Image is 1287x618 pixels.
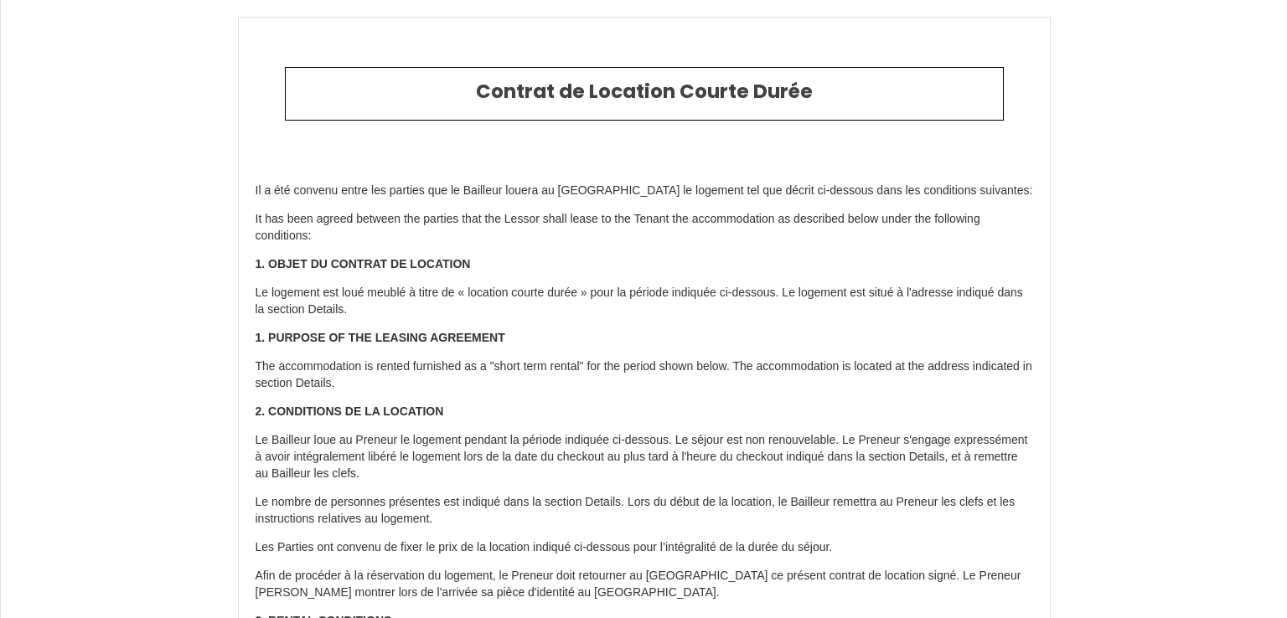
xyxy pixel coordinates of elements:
[256,494,1033,528] p: Le nombre de personnes présentes est indiqué dans la section Details. Lors du début de la locatio...
[256,358,1033,392] p: The accommodation is rented furnished as a "short term rental" for the period shown below. The ac...
[256,568,1033,601] p: Afin de procéder à la réservation du logement, le Preneur doit retourner au [GEOGRAPHIC_DATA] ce ...
[256,257,471,270] b: 1. OBJET DU CONTRAT DE LOCATION
[256,539,1033,556] p: Les Parties ont convenu de fixer le prix de la location indiqué ci-dessous pour l’intégralité de ...
[256,331,505,344] b: 1. PURPOSE OF THE LEASING AGREEMENT
[256,432,1033,482] p: Le Bailleur loue au Preneur le logement pendant la période indiquée ci-dessous. Le séjour est non...
[256,404,444,418] b: 2. CONDITIONS DE LA LOCATION
[256,183,1033,199] p: Il a été convenu entre les parties que le Bailleur louera au [GEOGRAPHIC_DATA] le logement tel qu...
[256,285,1033,318] p: Le logement est loué meublé à titre de « location courte durée » pour la période indiquée ci-dess...
[256,211,1033,245] p: It has been agreed between the parties that the Lessor shall lease to the Tenant the accommodatio...
[298,80,990,104] h2: Contrat de Location Courte Durée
